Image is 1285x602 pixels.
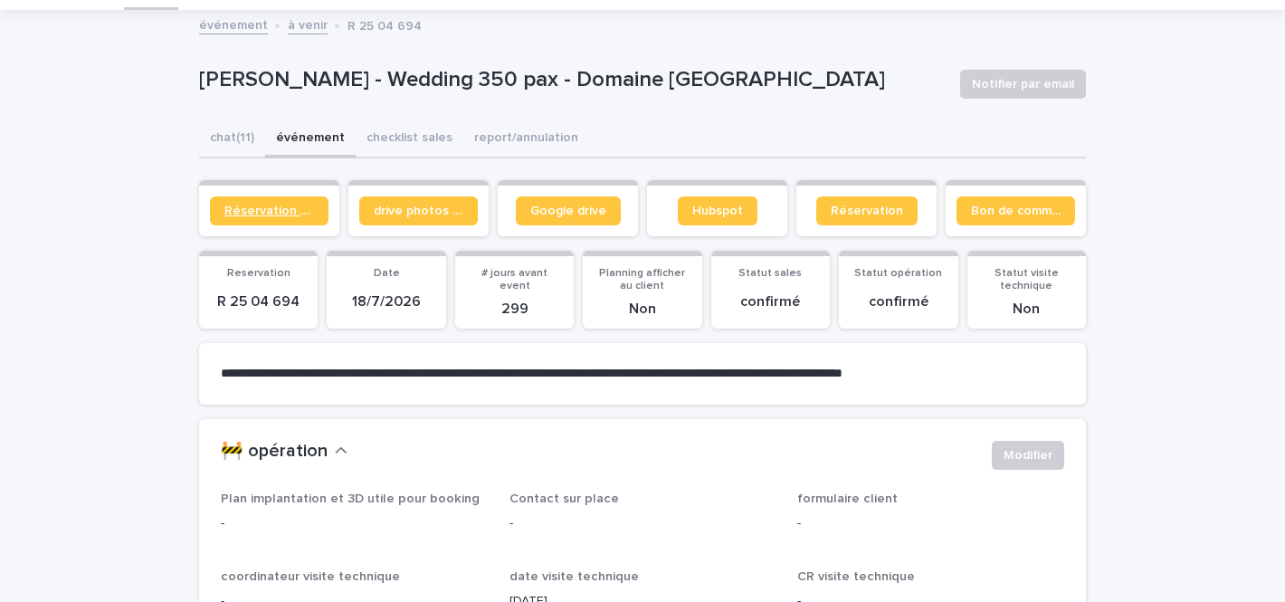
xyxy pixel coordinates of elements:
a: drive photos coordinateur [359,196,478,225]
button: chat (11) [199,120,265,158]
span: Contact sur place [509,492,619,505]
p: Non [594,301,690,318]
a: Réservation [816,196,918,225]
span: Google drive [530,205,606,217]
span: Réservation [831,205,903,217]
span: drive photos coordinateur [374,205,463,217]
span: Statut sales [738,268,802,279]
span: Statut visite technique [995,268,1059,291]
span: Plan implantation et 3D utile pour booking [221,492,480,505]
span: Statut opération [854,268,942,279]
span: Planning afficher au client [599,268,685,291]
h2: 🚧 opération [221,441,328,463]
a: à venir [288,14,328,34]
span: Réservation client [224,205,314,217]
button: checklist sales [356,120,463,158]
span: Date [374,268,400,279]
p: R 25 04 694 [210,293,307,311]
button: report/annulation [463,120,589,158]
button: 🚧 opération [221,441,347,463]
span: Hubspot [692,205,743,217]
p: confirmé [722,293,819,311]
span: Reservation [227,268,290,279]
button: événement [265,120,356,158]
p: R 25 04 694 [347,14,422,34]
span: date visite technique [509,570,639,583]
span: CR visite technique [797,570,915,583]
a: Réservation client [210,196,328,225]
p: - [221,514,488,533]
p: 18/7/2026 [338,293,434,311]
span: Notifier par email [972,75,1074,93]
p: - [797,514,1064,533]
p: 299 [466,301,563,318]
p: confirmé [850,293,947,311]
p: Non [978,301,1075,318]
span: coordinateur visite technique [221,570,400,583]
button: Notifier par email [960,70,1086,99]
a: Bon de commande [957,196,1075,225]
a: événement [199,14,268,34]
p: - [509,514,776,533]
span: Modifier [1004,446,1052,464]
a: Google drive [516,196,621,225]
span: formulaire client [797,492,898,505]
button: Modifier [992,441,1064,470]
span: Bon de commande [971,205,1061,217]
a: Hubspot [678,196,757,225]
p: [PERSON_NAME] - Wedding 350 pax - Domaine [GEOGRAPHIC_DATA] [199,67,946,93]
span: # jours avant event [481,268,547,291]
